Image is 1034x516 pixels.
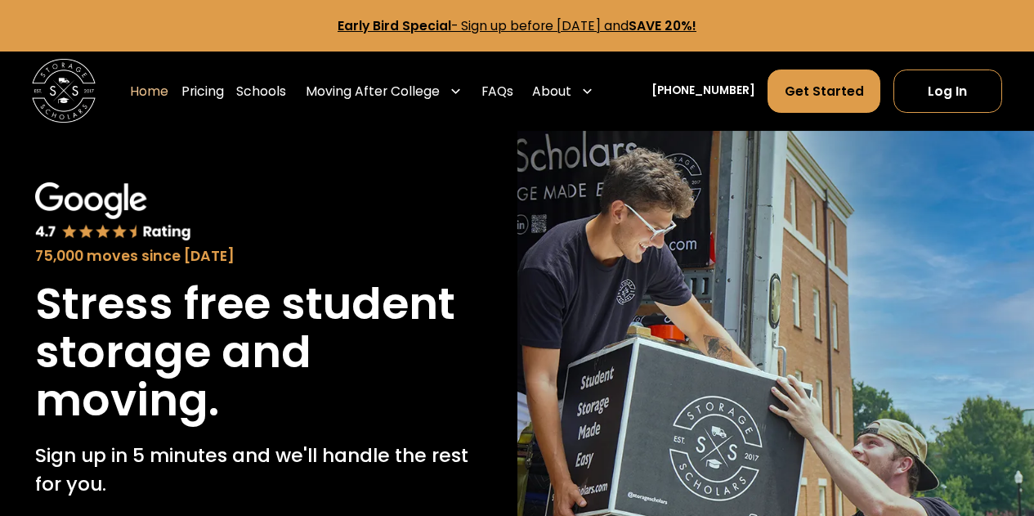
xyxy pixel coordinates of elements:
[35,245,482,267] div: 75,000 moves since [DATE]
[35,280,482,424] h1: Stress free student storage and moving.
[32,59,96,123] img: Storage Scholars main logo
[532,82,571,101] div: About
[629,17,696,34] strong: SAVE 20%!
[181,69,224,114] a: Pricing
[306,82,440,101] div: Moving After College
[526,69,600,114] div: About
[338,17,696,34] a: Early Bird Special- Sign up before [DATE] andSAVE 20%!
[893,70,1002,113] a: Log In
[299,69,468,114] div: Moving After College
[35,182,192,242] img: Google 4.7 star rating
[338,17,451,34] strong: Early Bird Special
[768,70,880,113] a: Get Started
[35,441,482,498] p: Sign up in 5 minutes and we'll handle the rest for you.
[236,69,286,114] a: Schools
[481,69,513,114] a: FAQs
[130,69,168,114] a: Home
[651,83,755,100] a: [PHONE_NUMBER]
